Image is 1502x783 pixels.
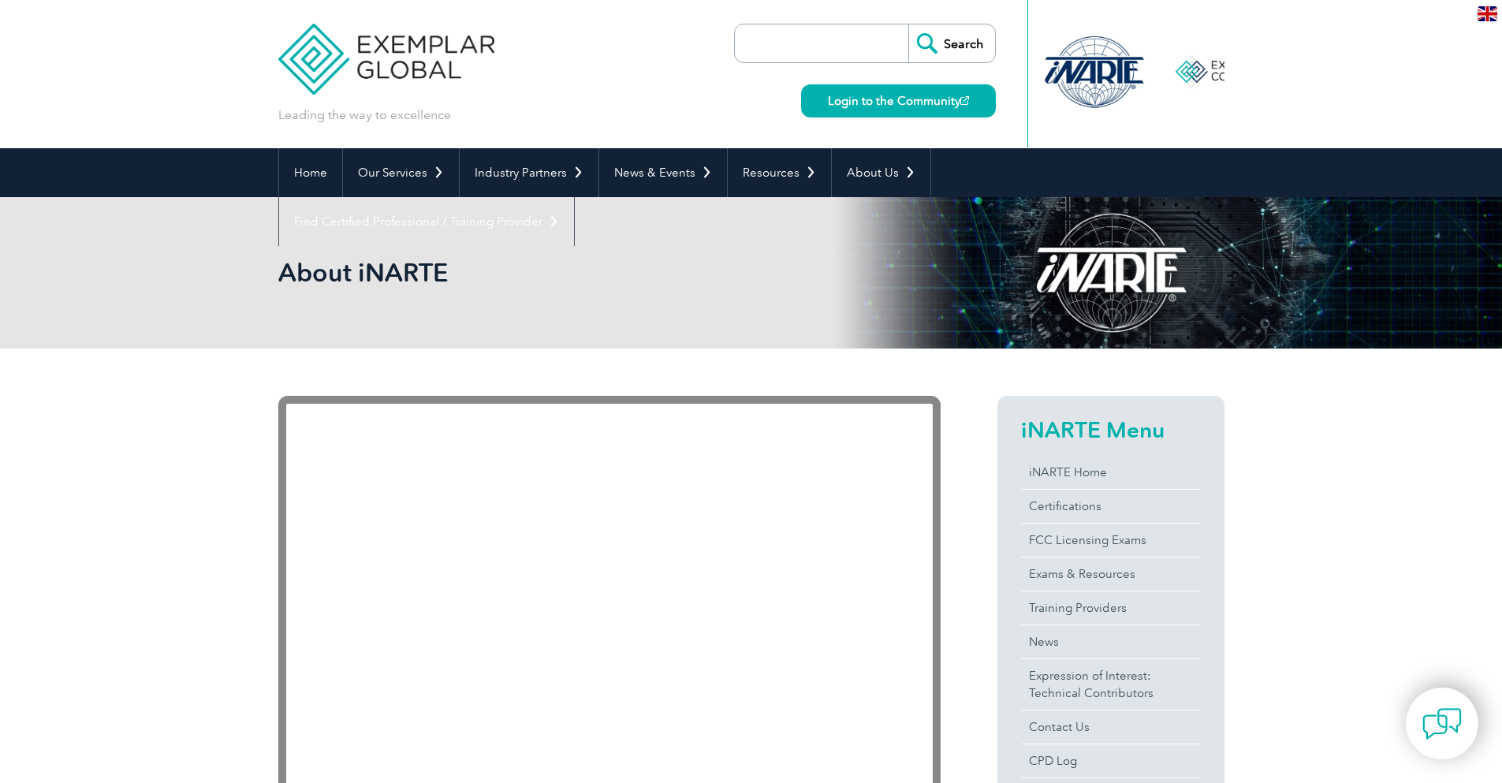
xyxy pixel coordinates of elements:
[1021,456,1201,489] a: iNARTE Home
[1021,417,1201,442] h2: iNARTE Menu
[599,148,727,197] a: News & Events
[1021,744,1201,777] a: CPD Log
[1021,659,1201,710] a: Expression of Interest:Technical Contributors
[1021,524,1201,557] a: FCC Licensing Exams
[343,148,459,197] a: Our Services
[908,24,995,62] input: Search
[1021,557,1201,591] a: Exams & Resources
[1422,704,1462,744] img: contact-chat.png
[1021,710,1201,744] a: Contact Us
[279,197,574,246] a: Find Certified Professional / Training Provider
[832,148,930,197] a: About Us
[279,148,342,197] a: Home
[960,96,969,105] img: open_square.png
[1021,625,1201,658] a: News
[1021,490,1201,523] a: Certifications
[1478,6,1497,21] img: en
[801,84,996,117] a: Login to the Community
[278,260,941,285] h2: About iNARTE
[460,148,598,197] a: Industry Partners
[278,106,451,124] p: Leading the way to excellence
[728,148,831,197] a: Resources
[1021,591,1201,625] a: Training Providers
